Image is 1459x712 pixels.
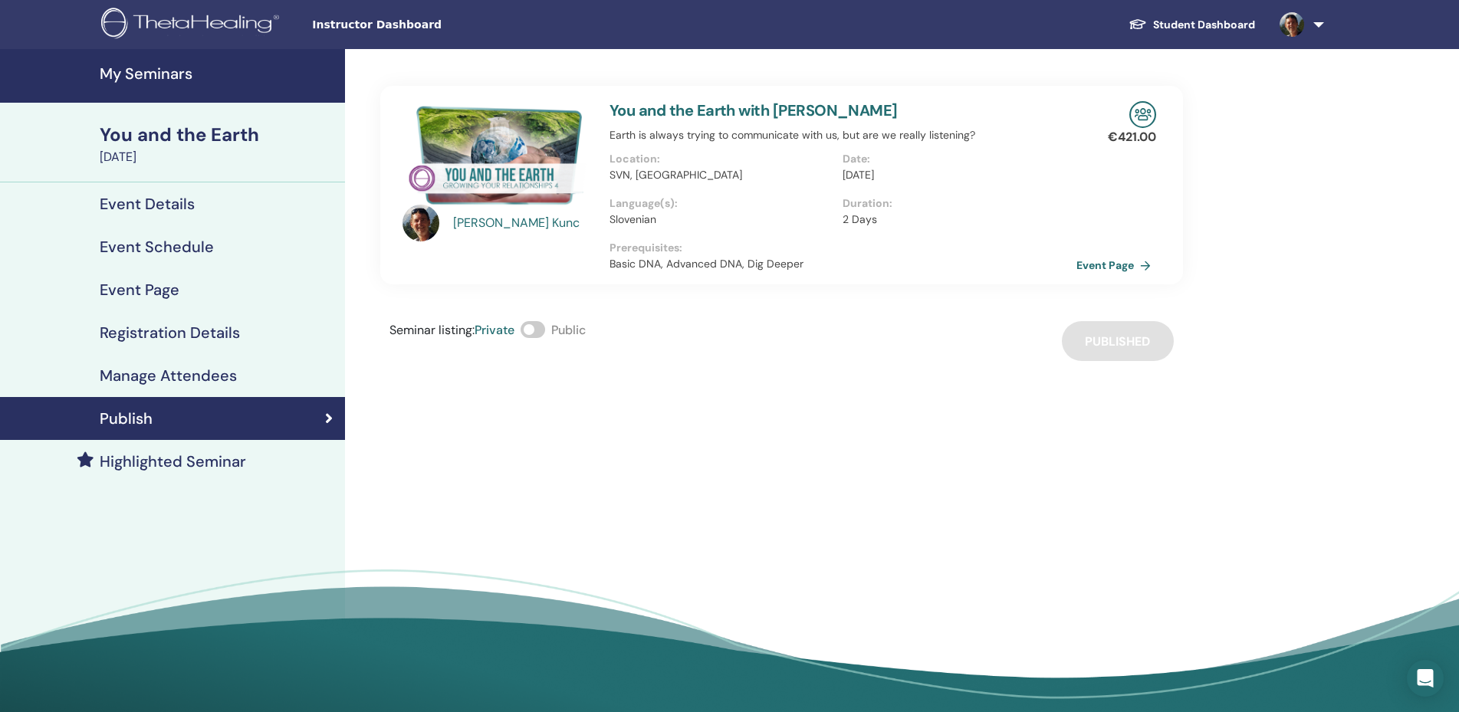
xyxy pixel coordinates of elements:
[1280,12,1304,37] img: default.jpg
[1129,18,1147,31] img: graduation-cap-white.svg
[403,101,591,209] img: You and the Earth
[389,322,475,338] span: Seminar listing :
[610,240,1076,256] p: Prerequisites :
[843,151,1066,167] p: Date :
[100,323,240,342] h4: Registration Details
[100,366,237,385] h4: Manage Attendees
[453,214,595,232] a: [PERSON_NAME] Kunc
[475,322,514,338] span: Private
[100,195,195,213] h4: Event Details
[1108,128,1156,146] p: € 421.00
[1129,101,1156,128] img: In-Person Seminar
[610,195,833,212] p: Language(s) :
[843,212,1066,228] p: 2 Days
[100,148,336,166] div: [DATE]
[1407,660,1444,697] div: Open Intercom Messenger
[403,205,439,241] img: default.jpg
[100,238,214,256] h4: Event Schedule
[610,212,833,228] p: Slovenian
[610,127,1076,143] p: Earth is always trying to communicate with us, but are we really listening?
[100,281,179,299] h4: Event Page
[551,322,586,338] span: Public
[1116,11,1267,39] a: Student Dashboard
[312,17,542,33] span: Instructor Dashboard
[610,167,833,183] p: SVN, [GEOGRAPHIC_DATA]
[610,256,1076,272] p: Basic DNA, Advanced DNA, Dig Deeper
[100,64,336,83] h4: My Seminars
[610,100,898,120] a: You and the Earth with [PERSON_NAME]
[1076,254,1157,277] a: Event Page
[100,122,336,148] div: You and the Earth
[101,8,284,42] img: logo.png
[100,452,246,471] h4: Highlighted Seminar
[90,122,345,166] a: You and the Earth[DATE]
[843,195,1066,212] p: Duration :
[610,151,833,167] p: Location :
[843,167,1066,183] p: [DATE]
[100,409,153,428] h4: Publish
